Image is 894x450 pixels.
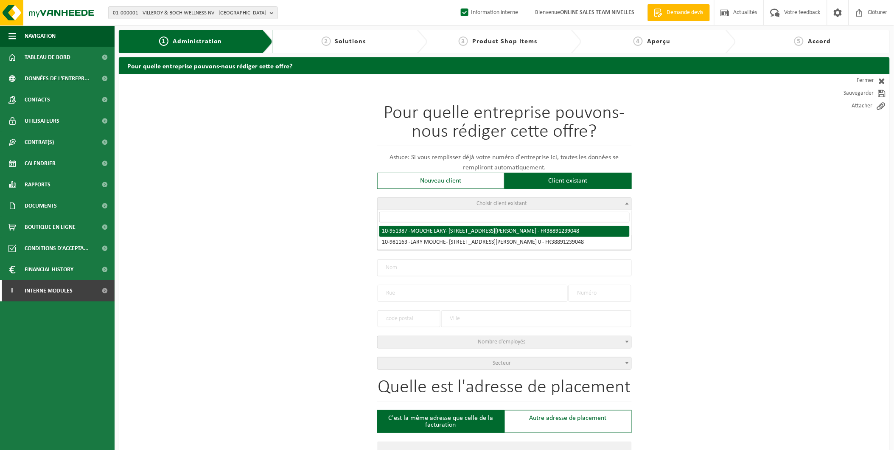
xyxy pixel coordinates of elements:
li: 10-981163 - - [STREET_ADDRESS][PERSON_NAME] 0 - FR38891239048 [379,237,630,248]
a: 1Administration [125,37,256,47]
a: Demande devis [647,4,710,21]
span: LA [410,239,423,245]
span: Choisir client existant [476,200,527,207]
div: Autre adresse de placement [504,410,632,433]
a: Sauvegarder [813,87,890,100]
span: RY [416,239,423,245]
span: LA [434,228,446,234]
h1: Pour quelle entreprise pouvons-nous rédiger cette offre? [377,104,632,146]
span: Product Shop Items [472,38,537,45]
span: Rapports [25,174,50,195]
span: Boutique en ligne [25,217,76,238]
span: 1 [159,37,168,46]
a: 4Aperçu [586,37,718,47]
span: RY [440,228,446,234]
h2: Pour quelle entreprise pouvons-nous rédiger cette offre? [119,57,890,74]
span: MO [410,228,433,234]
input: Nom [377,259,632,276]
span: 3 [459,37,468,46]
span: Navigation [25,25,56,47]
span: UCHE [419,228,433,234]
a: Fermer [813,74,890,87]
div: C'est la même adresse que celle de la facturation [377,410,504,433]
span: 4 [633,37,643,46]
span: Secteur [493,360,511,366]
span: 01-000001 - VILLEROY & BOCH WELLNESS NV - [GEOGRAPHIC_DATA] [113,7,266,20]
a: 2Solutions [277,37,410,47]
span: Nombre d'employés [478,339,526,345]
span: Calendrier [25,153,56,174]
span: Contacts [25,89,50,110]
span: Utilisateurs [25,110,59,132]
span: Conditions d'accepta... [25,238,89,259]
input: Rue [378,285,568,302]
li: 10-951387 - - [STREET_ADDRESS][PERSON_NAME] - FR38891239048 [379,226,630,237]
button: 01-000001 - VILLEROY & BOCH WELLNESS NV - [GEOGRAPHIC_DATA] [108,6,278,19]
span: Accord [808,38,831,45]
span: Demande devis [665,8,706,17]
div: Client existant [504,173,632,189]
strong: ONLINE SALES TEAM NIVELLES [560,9,635,16]
span: Financial History [25,259,73,280]
input: Ville [441,310,631,327]
a: Attacher [813,100,890,112]
span: MO [424,239,446,245]
span: Administration [173,38,222,45]
a: 3Product Shop Items [432,37,564,47]
span: Documents [25,195,57,217]
a: 5Accord [740,37,886,47]
span: I [8,280,16,301]
span: Données de l'entrepr... [25,68,90,89]
label: Information interne [459,6,518,19]
span: Contrat(s) [25,132,54,153]
span: Tableau de bord [25,47,70,68]
input: Numéro [569,285,631,302]
h1: Quelle est l'adresse de placement [377,378,632,402]
span: Solutions [335,38,366,45]
p: Astuce: Si vous remplissez déjà votre numéro d'entreprise ici, toutes les données se rempliront a... [377,152,632,173]
span: Interne modules [25,280,73,301]
span: UCHE [433,239,446,245]
div: Nouveau client [377,173,504,189]
span: 5 [794,37,804,46]
span: Aperçu [647,38,670,45]
input: code postal [378,310,440,327]
span: 2 [322,37,331,46]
